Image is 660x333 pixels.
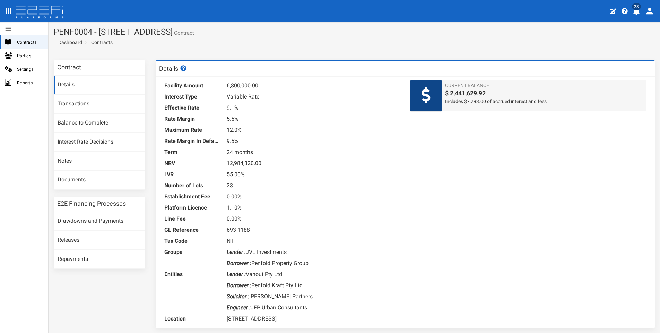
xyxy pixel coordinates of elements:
[164,80,220,91] dt: Facility Amount
[227,249,246,255] i: Lender :
[227,147,400,158] dd: 24 months
[164,313,220,324] dt: Location
[164,91,220,102] dt: Interest Type
[227,282,251,289] i: Borrower :
[227,136,400,147] dd: 9.5%
[164,169,220,180] dt: LVR
[159,65,188,72] h3: Details
[164,202,220,213] dt: Platform Licence
[227,271,246,277] i: Lender :
[164,180,220,191] dt: Number of Lots
[173,31,194,36] small: Contract
[445,98,643,105] span: Includes $7,293.00 of accrued interest and fees
[227,269,400,280] dd: Vanout Pty Ltd
[227,102,400,113] dd: 9.1%
[54,114,145,133] a: Balance to Complete
[54,133,145,152] a: Interest Rate Decisions
[227,280,400,291] dd: Penfold Kraft Pty Ltd
[164,269,220,280] dt: Entities
[164,191,220,202] dt: Establishment Fee
[445,82,643,89] span: Current Balance
[227,304,251,311] i: Engineer :
[91,39,113,46] a: Contracts
[227,158,400,169] dd: 12,984,320.00
[227,125,400,136] dd: 12.0%
[227,213,400,224] dd: 0.00%
[227,313,400,324] dd: [STREET_ADDRESS]
[164,236,220,247] dt: Tax Code
[164,247,220,258] dt: Groups
[17,38,43,46] span: Contracts
[227,169,400,180] dd: 55.00%
[54,152,145,171] a: Notes
[57,200,126,207] h3: E2E Financing Processes
[164,102,220,113] dt: Effective Rate
[164,136,220,147] dt: Rate Margin In Default
[227,224,400,236] dd: 693-1188
[17,52,43,60] span: Parties
[17,79,43,87] span: Reports
[227,258,400,269] dd: Penfold Property Group
[227,191,400,202] dd: 0.00%
[54,231,145,250] a: Releases
[54,76,145,94] a: Details
[54,171,145,189] a: Documents
[164,224,220,236] dt: GL Reference
[227,80,400,91] dd: 6,800,000.00
[164,213,220,224] dt: Line Fee
[164,158,220,169] dt: NRV
[17,65,43,73] span: Settings
[164,125,220,136] dt: Maximum Rate
[55,40,82,45] span: Dashboard
[445,89,643,98] span: $ 2,441,629.92
[54,27,655,36] h1: PENF0004 - [STREET_ADDRESS]
[227,91,400,102] dd: Variable Rate
[164,113,220,125] dt: Rate Margin
[164,147,220,158] dt: Term
[57,64,81,70] h3: Contract
[54,250,145,269] a: Repayments
[227,302,400,313] dd: JFP Urban Consultants
[227,113,400,125] dd: 5.5%
[227,247,400,258] dd: JVL Investments
[55,39,82,46] a: Dashboard
[54,95,145,113] a: Transactions
[54,212,145,231] a: Drawdowns and Payments
[227,260,251,266] i: Borrower :
[227,293,249,300] i: Solicitor :
[227,236,400,247] dd: NT
[227,180,400,191] dd: 23
[227,291,400,302] dd: [PERSON_NAME] Partners
[227,202,400,213] dd: 1.10%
